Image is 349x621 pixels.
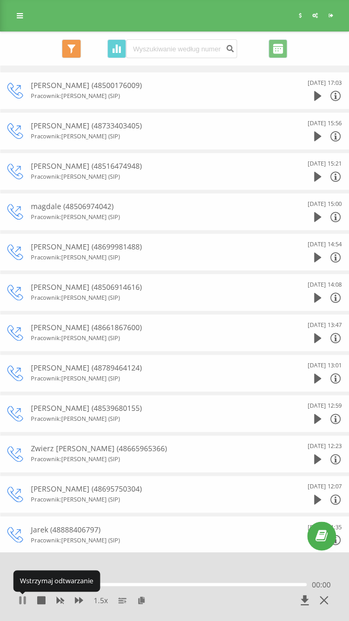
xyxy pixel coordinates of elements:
div: [PERSON_NAME] (48699981488) [31,242,274,252]
div: [DATE] 14:08 [308,279,342,290]
div: [DATE] 13:47 [308,320,342,330]
div: [DATE] 12:07 [308,481,342,492]
div: Jarek (48888406797) [31,524,274,535]
div: [PERSON_NAME] (48500176009) [31,80,274,91]
div: [PERSON_NAME] (48661867600) [31,322,274,333]
div: Pracownik : [PERSON_NAME] (SIP) [31,252,274,263]
div: [PERSON_NAME] (48516474948) [31,161,274,171]
div: [DATE] 15:00 [308,199,342,209]
div: Pracownik : [PERSON_NAME] (SIP) [31,292,274,303]
div: Pracownik : [PERSON_NAME] (SIP) [31,454,274,464]
div: Pracownik : [PERSON_NAME] (SIP) [31,171,274,182]
div: Pracownik : [PERSON_NAME] (SIP) [31,212,274,222]
div: [PERSON_NAME] (48695750304) [31,484,274,494]
div: Zwierz [PERSON_NAME] (48665965366) [31,443,274,454]
div: [DATE] 12:23 [308,441,342,451]
div: Pracownik : [PERSON_NAME] (SIP) [31,91,274,101]
span: 00:00 [312,579,331,590]
div: [PERSON_NAME] (48506914616) [31,282,274,292]
div: [PERSON_NAME] (48789464124) [31,363,274,373]
div: Pracownik : [PERSON_NAME] (SIP) [31,413,274,424]
div: [PERSON_NAME] (48733403405) [31,121,274,131]
div: Wstrzymaj odtwarzanie [13,570,100,591]
div: Pracownik : [PERSON_NAME] (SIP) [31,333,274,343]
div: Pracownik : [PERSON_NAME] (SIP) [31,535,274,545]
div: [DATE] 13:01 [308,360,342,371]
div: [DATE] 15:56 [308,118,342,128]
div: [PERSON_NAME] (48539680155) [31,403,274,413]
div: Pracownik : [PERSON_NAME] (SIP) [31,373,274,384]
span: 1.5 x [94,595,108,605]
div: Pracownik : [PERSON_NAME] (SIP) [31,494,274,505]
div: [DATE] 14:54 [308,239,342,249]
div: magdale (48506974042) [31,201,274,212]
div: Pracownik : [PERSON_NAME] (SIP) [31,131,274,141]
div: [DATE] 12:59 [308,400,342,411]
input: Wyszukiwanie według numeru [126,39,237,58]
div: [DATE] 15:21 [308,158,342,169]
div: [DATE] 17:03 [308,78,342,88]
